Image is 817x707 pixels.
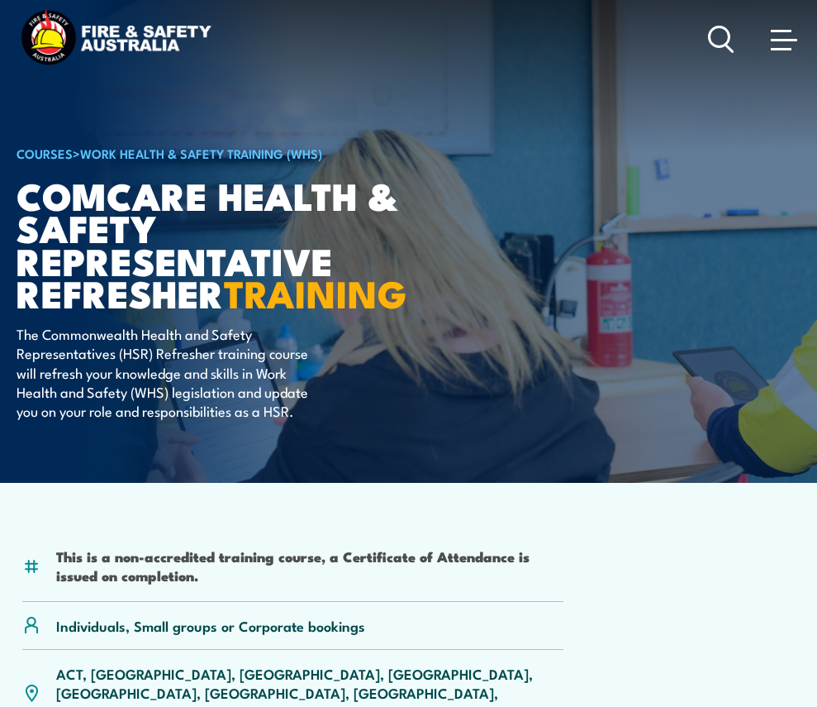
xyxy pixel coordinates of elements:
h1: Comcare Health & Safety Representative Refresher [17,179,425,308]
h6: > [17,143,425,163]
p: The Commonwealth Health and Safety Representatives (HSR) Refresher training course will refresh y... [17,324,318,421]
li: This is a non-accredited training course, a Certificate of Attendance is issued on completion. [56,547,563,585]
a: Work Health & Safety Training (WHS) [80,144,322,162]
p: Individuals, Small groups or Corporate bookings [56,616,365,635]
strong: TRAINING [224,264,407,321]
a: COURSES [17,144,73,162]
